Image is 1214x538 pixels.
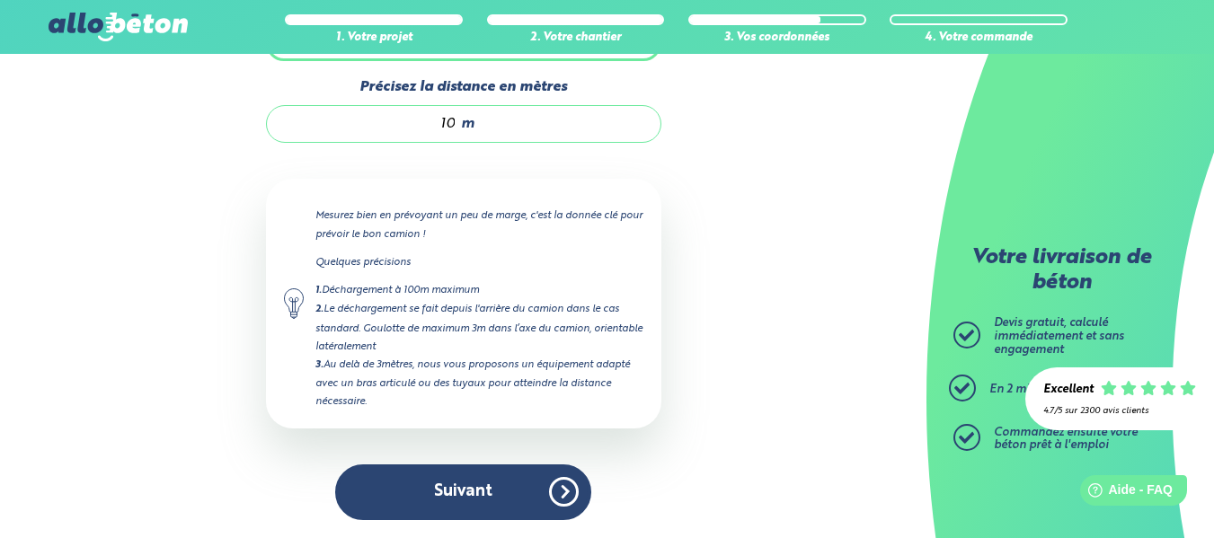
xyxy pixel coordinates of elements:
p: Mesurez bien en prévoyant un peu de marge, c'est la donnée clé pour prévoir le bon camion ! [315,207,643,243]
div: Au delà de 3mètres, nous vous proposons un équipement adapté avec un bras articulé ou des tuyaux ... [315,356,643,410]
span: m [461,116,474,132]
strong: 3. [315,360,323,370]
div: Le déchargement se fait depuis l'arrière du camion dans le cas standard. Goulotte de maximum 3m d... [315,300,643,355]
iframe: Help widget launcher [1054,468,1194,518]
div: Déchargement à 100m maximum [315,281,643,300]
div: 3. Vos coordonnées [688,31,866,45]
img: allobéton [49,13,187,41]
button: Suivant [335,464,591,519]
div: 1. Votre projet [285,31,463,45]
label: Précisez la distance en mètres [266,79,661,95]
strong: 2. [315,304,323,314]
input: 0 [285,115,456,133]
strong: 1. [315,286,322,295]
p: Quelques précisions [315,253,643,271]
div: 4. Votre commande [890,31,1068,45]
div: 2. Votre chantier [487,31,665,45]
